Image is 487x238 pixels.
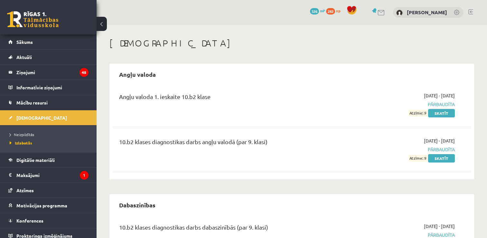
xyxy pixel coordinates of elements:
[424,223,455,230] span: [DATE] - [DATE]
[408,155,427,162] span: Atzīme: 9
[349,146,455,153] span: Pārbaudīta
[16,39,33,45] span: Sākums
[119,223,340,235] div: 10.b2 klases diagnostikas darbs dabaszinībās (par 9. klasi)
[8,183,89,198] a: Atzīmes
[326,8,343,13] a: 282 xp
[16,187,34,193] span: Atzīmes
[396,10,403,16] img: Melisa Traniņa
[16,218,43,223] span: Konferences
[8,65,89,80] a: Ziņojumi48
[16,65,89,80] legend: Ziņojumi
[8,168,89,183] a: Maksājumi1
[119,137,340,149] div: 10.b2 klases diagnostikas darbs angļu valodā (par 9. klasi)
[16,115,67,121] span: [DEMOGRAPHIC_DATA]
[7,11,59,27] a: Rīgas 1. Tālmācības vidusskola
[80,68,89,77] i: 48
[10,140,32,145] span: Izlabotās
[424,92,455,99] span: [DATE] - [DATE]
[10,132,90,137] a: Neizpildītās
[408,110,427,116] span: Atzīme: 9
[8,153,89,167] a: Digitālie materiāli
[113,197,162,213] h2: Dabaszinības
[16,168,89,183] legend: Maksājumi
[326,8,335,15] span: 282
[8,35,89,49] a: Sākums
[349,101,455,108] span: Pārbaudīta
[8,213,89,228] a: Konferences
[310,8,319,15] span: 326
[320,8,325,13] span: mP
[310,8,325,13] a: 326 mP
[109,38,474,49] h1: [DEMOGRAPHIC_DATA]
[8,95,89,110] a: Mācību resursi
[16,100,48,105] span: Mācību resursi
[428,154,455,163] a: Skatīt
[424,137,455,144] span: [DATE] - [DATE]
[336,8,340,13] span: xp
[80,171,89,180] i: 1
[8,80,89,95] a: Informatīvie ziņojumi
[10,140,90,146] a: Izlabotās
[16,80,89,95] legend: Informatīvie ziņojumi
[16,54,32,60] span: Aktuāli
[119,92,340,104] div: Angļu valoda 1. ieskaite 10.b2 klase
[8,50,89,64] a: Aktuāli
[8,110,89,125] a: [DEMOGRAPHIC_DATA]
[407,9,447,15] a: [PERSON_NAME]
[16,203,67,208] span: Motivācijas programma
[10,132,34,137] span: Neizpildītās
[113,67,162,82] h2: Angļu valoda
[16,157,55,163] span: Digitālie materiāli
[428,109,455,117] a: Skatīt
[8,198,89,213] a: Motivācijas programma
